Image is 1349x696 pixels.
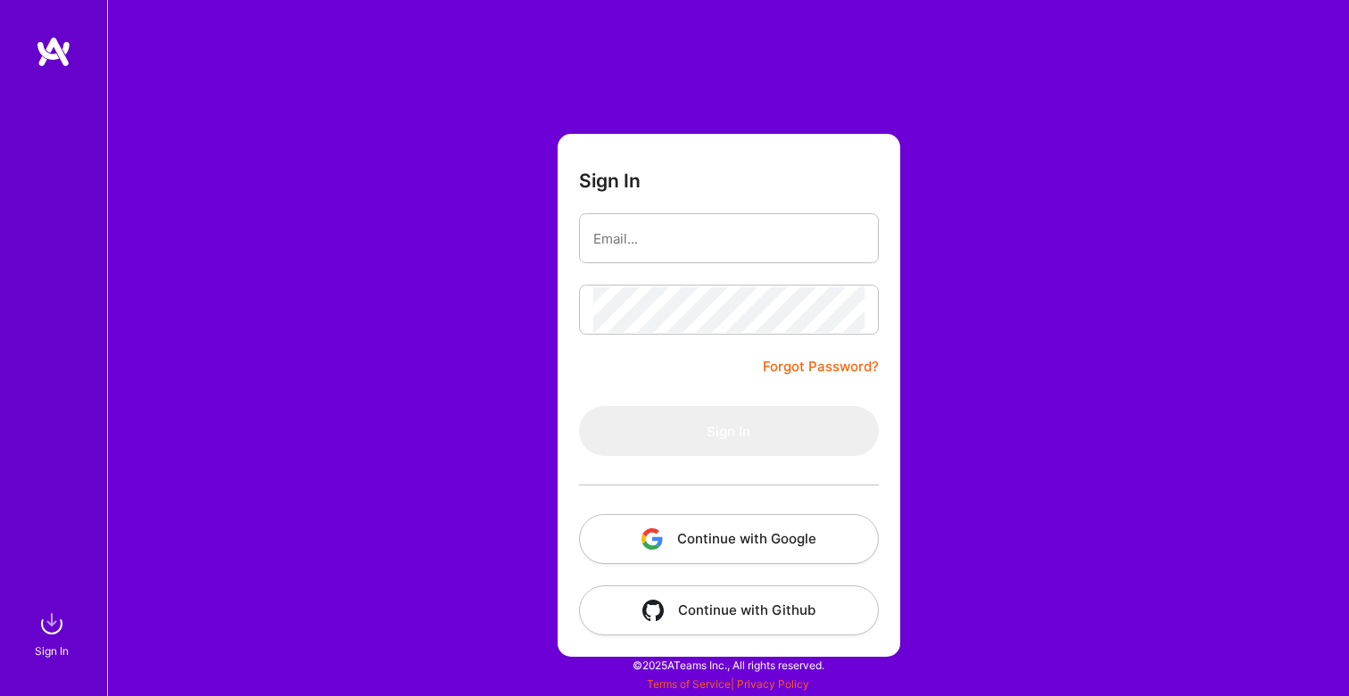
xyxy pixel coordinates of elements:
[35,642,69,660] div: Sign In
[647,677,731,691] a: Terms of Service
[737,677,809,691] a: Privacy Policy
[642,600,664,621] img: icon
[579,585,879,635] button: Continue with Github
[36,36,71,68] img: logo
[37,606,70,660] a: sign inSign In
[107,642,1349,687] div: © 2025 ATeams Inc., All rights reserved.
[579,514,879,564] button: Continue with Google
[579,406,879,456] button: Sign In
[647,677,809,691] span: |
[763,356,879,377] a: Forgot Password?
[593,216,865,261] input: Email...
[579,170,641,192] h3: Sign In
[641,528,663,550] img: icon
[34,606,70,642] img: sign in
